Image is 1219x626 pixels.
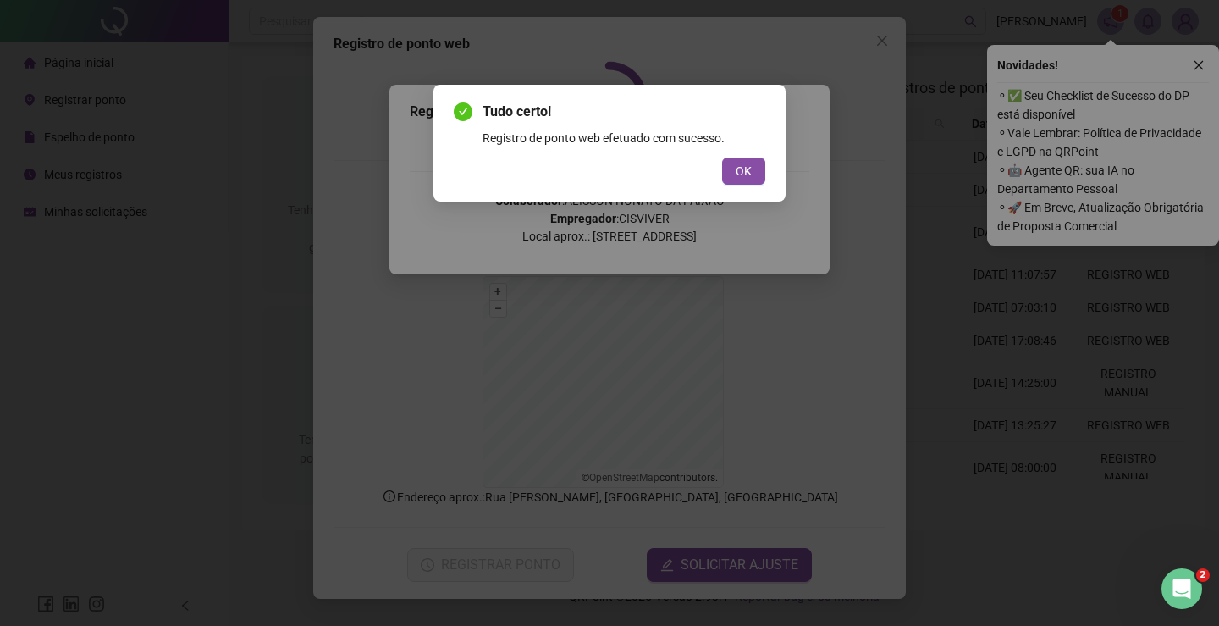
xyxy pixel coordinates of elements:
div: Registro de ponto web efetuado com sucesso. [483,129,765,147]
span: 2 [1196,568,1210,582]
iframe: Intercom live chat [1161,568,1202,609]
span: Tudo certo! [483,102,765,122]
span: OK [736,162,752,180]
span: check-circle [454,102,472,121]
button: OK [722,158,765,185]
